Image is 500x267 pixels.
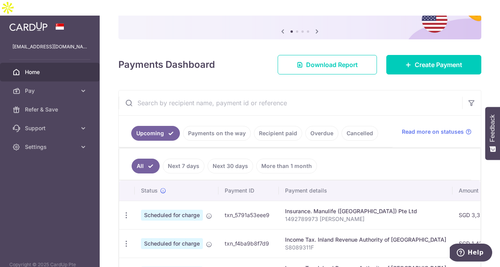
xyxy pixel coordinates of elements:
span: Status [141,187,158,195]
a: Overdue [305,126,338,141]
span: Support [25,124,76,132]
span: Amount [459,187,479,195]
div: Insurance. Manulife ([GEOGRAPHIC_DATA]) Pte Ltd [285,207,446,215]
span: Home [25,68,76,76]
a: Payments on the way [183,126,251,141]
p: S8089311F [285,244,446,251]
span: Create Payment [415,60,462,69]
div: Income Tax. Inland Revenue Authority of [GEOGRAPHIC_DATA] [285,236,446,244]
a: Recipient paid [254,126,302,141]
a: Next 30 days [208,159,253,173]
td: txn_5791a53eee9 [218,201,279,229]
a: Cancelled [342,126,378,141]
span: Scheduled for charge [141,238,203,249]
button: Feedback - Show survey [485,107,500,160]
span: Pay [25,87,76,95]
span: Refer & Save [25,106,76,113]
p: 1492789973 [PERSON_NAME] [285,215,446,223]
a: More than 1 month [256,159,317,173]
span: Scheduled for charge [141,210,203,221]
td: txn_f4ba9b8f7d9 [218,229,279,258]
h4: Payments Dashboard [118,58,215,72]
a: Upcoming [131,126,180,141]
th: Payment details [279,180,452,201]
input: Search by recipient name, payment id or reference [119,90,462,115]
a: Next 7 days [163,159,204,173]
a: Download Report [278,55,377,74]
span: Read more on statuses [402,128,464,136]
th: Payment ID [218,180,279,201]
img: CardUp [9,22,48,31]
a: Create Payment [386,55,481,74]
iframe: Opens a widget where you can find more information [450,244,492,263]
span: Download Report [306,60,358,69]
span: Settings [25,143,76,151]
a: All [132,159,160,173]
p: [EMAIL_ADDRESS][DOMAIN_NAME] [12,43,87,51]
span: Feedback [489,115,496,142]
a: Read more on statuses [402,128,472,136]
